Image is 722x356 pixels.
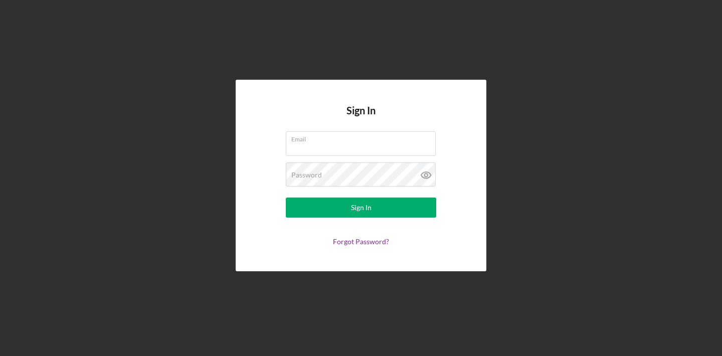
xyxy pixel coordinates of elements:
label: Password [291,171,322,179]
label: Email [291,132,436,143]
button: Sign In [286,198,436,218]
a: Forgot Password? [333,237,389,246]
h4: Sign In [346,105,376,131]
div: Sign In [351,198,372,218]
